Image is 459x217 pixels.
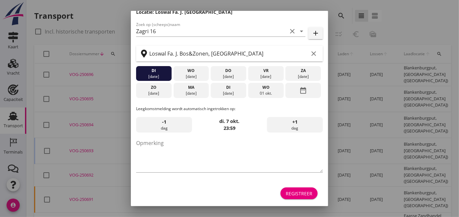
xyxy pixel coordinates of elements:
[175,74,207,80] div: [DATE]
[287,74,319,80] div: [DATE]
[287,68,319,74] div: za
[175,84,207,90] div: ma
[312,29,320,37] i: add
[250,90,282,96] div: 01 okt.
[286,190,312,197] div: Registreer
[136,106,323,112] p: Leegkomstmelding wordt automatisch ingetrokken op:
[162,118,166,126] span: -1
[212,90,245,96] div: [DATE]
[298,27,305,35] i: arrow_drop_down
[212,74,245,80] div: [DATE]
[149,48,308,59] input: Zoek op terminal of plaats
[310,50,318,58] i: clear
[175,68,207,74] div: wo
[288,27,296,35] i: clear
[224,125,235,131] strong: 23:59
[138,68,170,74] div: di
[175,90,207,96] div: [DATE]
[136,138,323,172] textarea: Opmerking
[138,74,170,80] div: [DATE]
[250,74,282,80] div: [DATE]
[299,84,307,96] i: date_range
[136,9,323,15] h3: Locatie: Loswal Fa. J. [GEOGRAPHIC_DATA]
[136,26,287,36] input: Zoek op (scheeps)naam
[138,84,170,90] div: zo
[250,68,282,74] div: vr
[280,187,318,199] button: Registreer
[212,84,245,90] div: di
[292,118,298,126] span: +1
[250,84,282,90] div: wo
[267,117,323,133] div: dag
[220,118,240,124] strong: di. 7 okt.
[136,117,192,133] div: dag
[212,68,245,74] div: do
[138,90,170,96] div: [DATE]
